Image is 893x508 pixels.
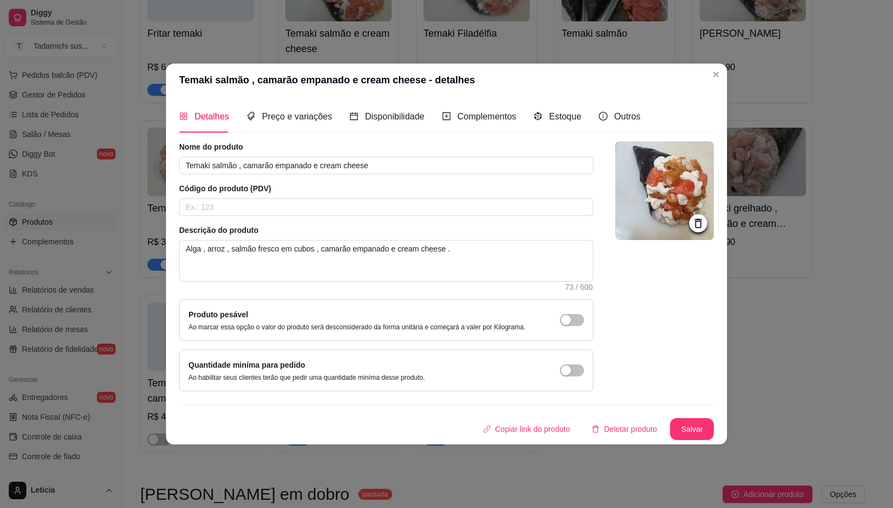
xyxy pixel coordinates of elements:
img: logo da loja [615,141,714,240]
button: deleteDeletar produto [583,418,666,440]
span: Disponibilidade [365,112,425,121]
span: delete [592,425,599,433]
span: Detalhes [194,112,229,121]
article: Descrição do produto [179,225,593,236]
input: Ex.: 123 [179,198,593,216]
article: Nome do produto [179,141,593,152]
button: Close [707,66,725,83]
button: Salvar [670,418,714,440]
span: Preço e variações [262,112,332,121]
article: Código do produto (PDV) [179,183,593,194]
p: Ao marcar essa opção o valor do produto será desconsiderado da forma unitária e começará a valer ... [188,323,525,332]
header: Temaki salmão , camarão empanado e cream cheese - detalhes [166,64,727,96]
span: code-sandbox [534,112,542,121]
span: Estoque [549,112,581,121]
label: Quantidade miníma para pedido [188,361,305,369]
span: Complementos [457,112,517,121]
textarea: Alga , arroz , salmão fresco em cubos , camarão empanado e cream cheese . [180,241,593,281]
span: Outros [614,112,640,121]
label: Produto pesável [188,310,248,319]
span: tags [247,112,255,121]
span: appstore [179,112,188,121]
p: Ao habilitar seus clientes terão que pedir uma quantidade miníma desse produto. [188,373,425,382]
button: Copiar link do produto [474,418,579,440]
input: Ex.: Hamburguer de costela [179,157,593,174]
span: plus-square [442,112,451,121]
span: calendar [350,112,358,121]
span: info-circle [599,112,608,121]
